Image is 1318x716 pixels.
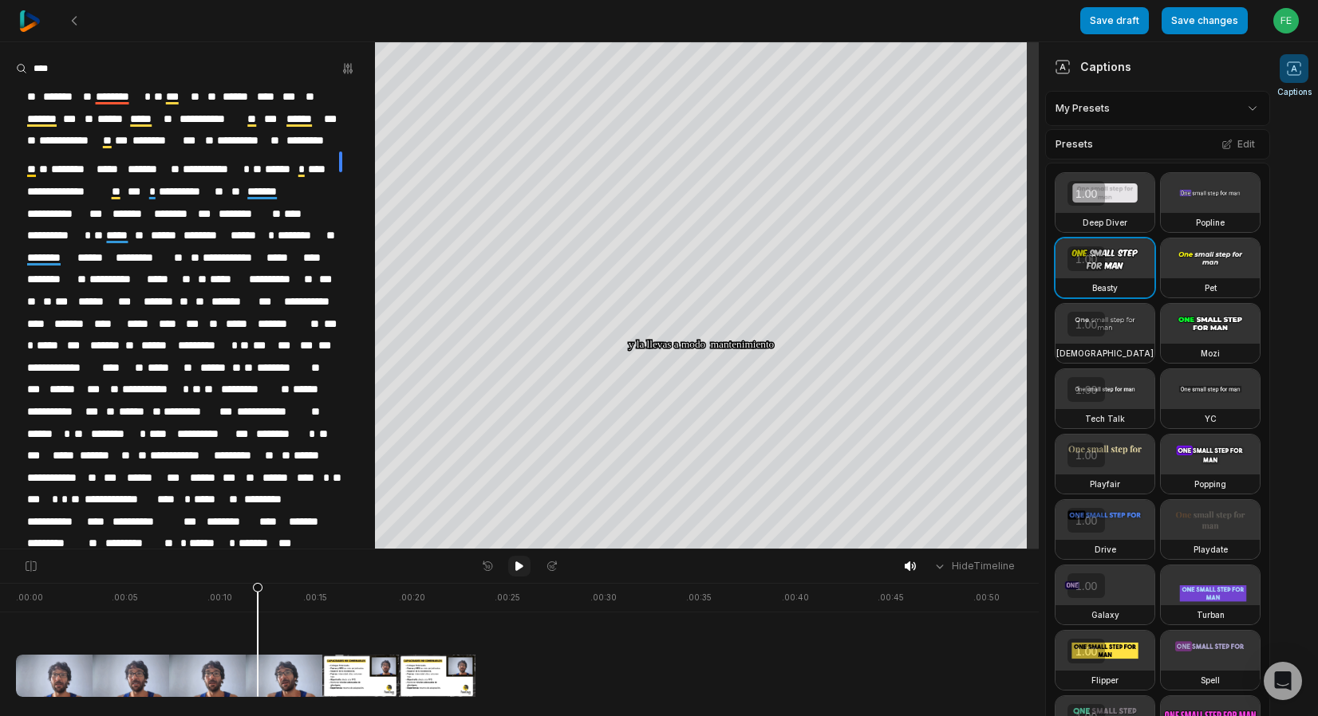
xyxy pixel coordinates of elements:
[1091,674,1119,686] h3: Flipper
[1201,674,1220,686] h3: Spell
[1194,478,1226,490] h3: Popping
[1083,216,1127,229] h3: Deep Diver
[19,10,41,32] img: reap
[1217,134,1260,155] button: Edit
[1277,54,1312,98] button: Captions
[1055,58,1131,75] div: Captions
[1277,86,1312,98] span: Captions
[1095,543,1116,556] h3: Drive
[1080,7,1149,34] button: Save draft
[1085,412,1125,425] h3: Tech Talk
[1259,670,1289,700] button: Get ChatGPT Summary (Ctrl+J)
[1194,543,1228,556] h3: Playdate
[1197,608,1225,621] h3: Turban
[1205,412,1217,425] h3: YC
[1091,608,1119,621] h3: Galaxy
[1162,7,1248,34] button: Save changes
[1090,478,1120,490] h3: Playfair
[1045,129,1270,159] div: Presets
[1056,347,1154,360] h3: [DEMOGRAPHIC_DATA]
[1264,662,1302,700] div: Open Intercom Messenger
[928,554,1020,578] button: HideTimeline
[1045,91,1270,126] div: My Presets
[1196,216,1225,229] h3: Popline
[1201,347,1220,360] h3: Mozi
[1092,281,1118,294] h3: Beasty
[1205,281,1217,294] h3: Pet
